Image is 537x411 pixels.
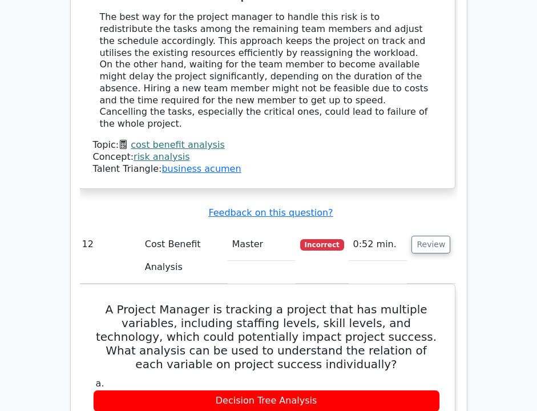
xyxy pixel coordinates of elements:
[228,228,296,261] td: Master
[411,236,450,253] button: Review
[134,151,190,162] a: risk analysis
[349,228,407,261] td: 0:52 min.
[131,139,224,150] a: cost benefit analysis
[93,139,440,175] div: Talent Triangle:
[92,303,441,371] h5: A Project Manager is tracking a project that has multiple variables, including staffing levels, s...
[208,207,333,218] a: Feedback on this question?
[93,151,440,163] div: Concept:
[100,11,433,130] div: The best way for the project manager to handle this risk is to redistribute the tasks among the r...
[96,378,104,389] span: a.
[78,228,140,284] td: 12
[140,228,228,284] td: Cost Benefit Analysis
[161,163,241,174] a: business acumen
[93,139,440,151] div: Topic:
[300,239,344,251] span: Incorrect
